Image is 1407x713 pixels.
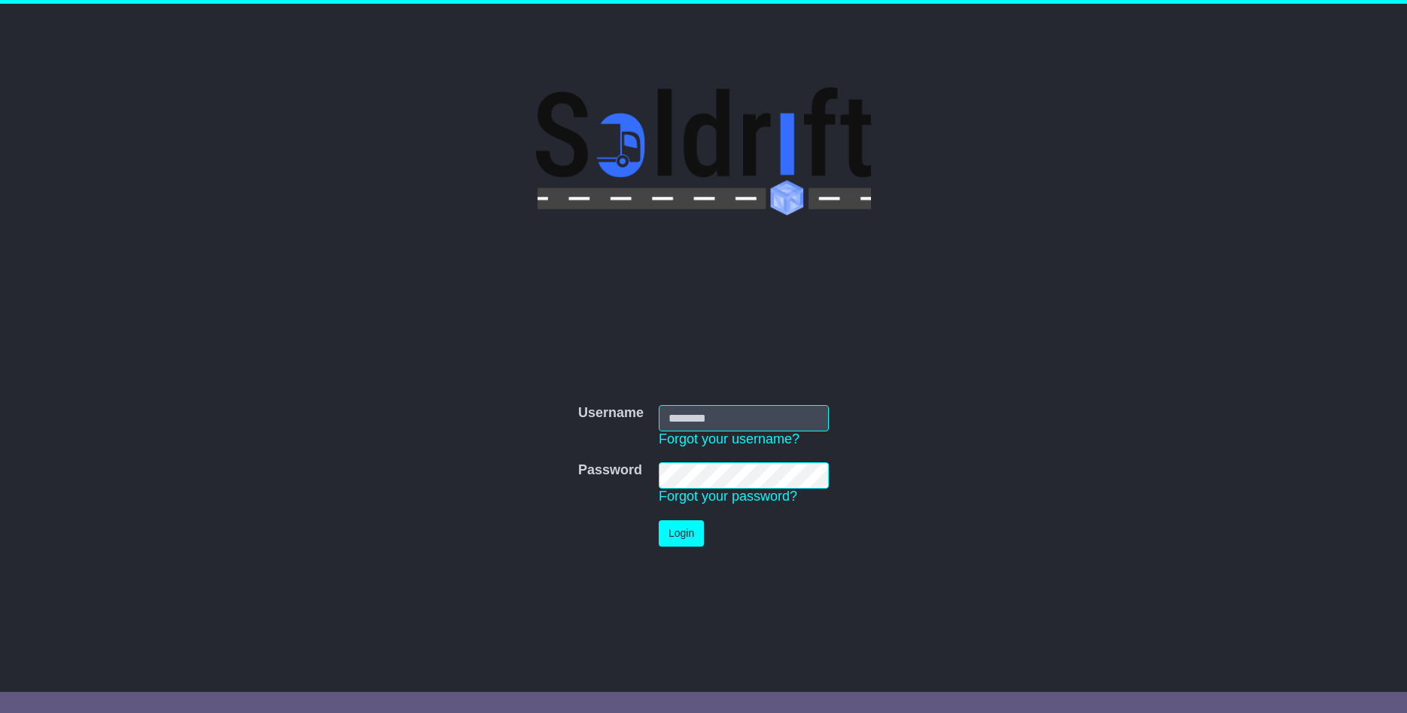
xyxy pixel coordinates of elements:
a: Forgot your password? [659,489,797,504]
label: Username [578,405,644,422]
button: Login [659,520,704,547]
img: Soldrift Pty Ltd [536,87,871,215]
label: Password [578,462,642,479]
a: Forgot your username? [659,431,799,446]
